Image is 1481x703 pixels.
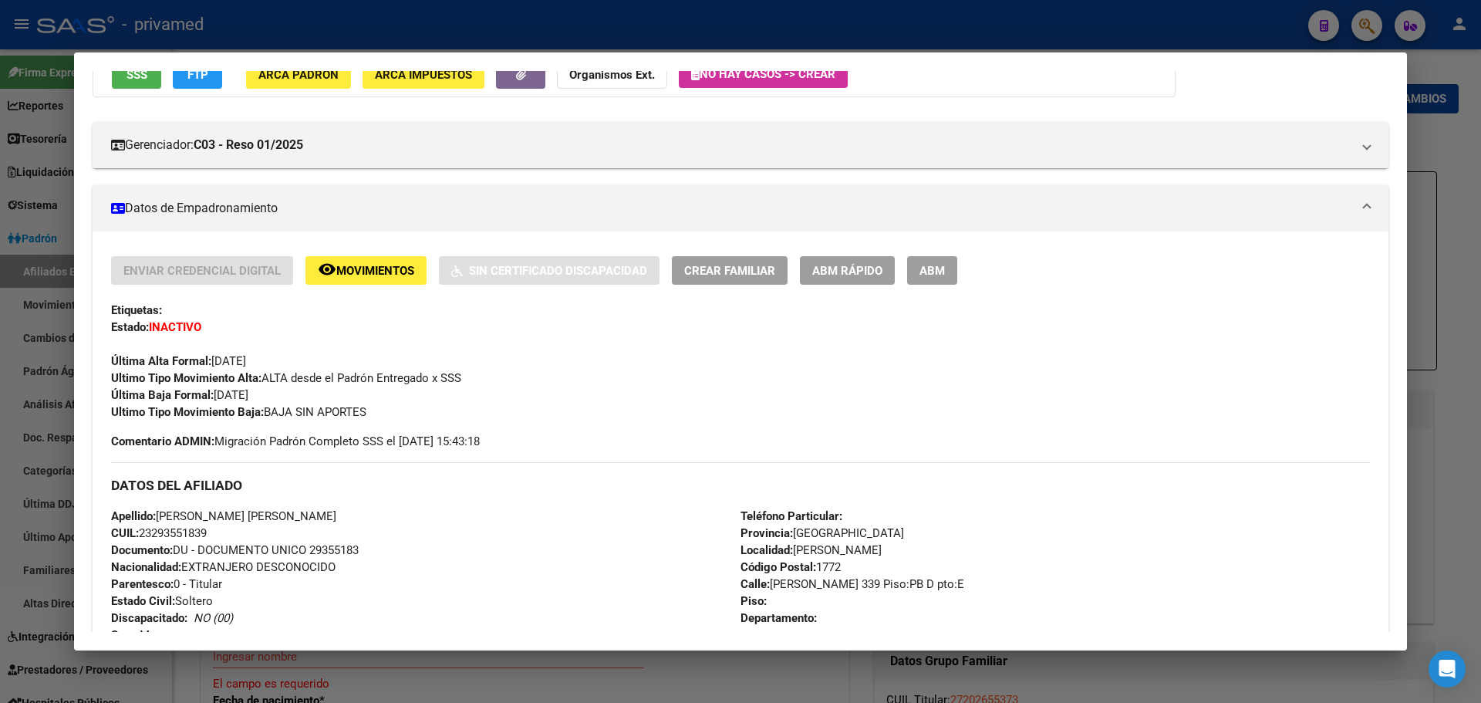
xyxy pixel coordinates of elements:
span: [DATE] [111,354,246,368]
button: Sin Certificado Discapacidad [439,256,660,285]
i: NO (00) [194,611,233,625]
span: 1772 [740,560,841,574]
button: FTP [173,60,222,89]
button: ABM [907,256,957,285]
strong: Estado Civil: [111,594,175,608]
span: BAJA SIN APORTES [111,405,366,419]
span: ABM Rápido [812,264,882,278]
button: SSS [112,60,161,89]
span: [DATE] [111,388,248,402]
strong: Ultimo Tipo Movimiento Baja: [111,405,264,419]
button: Crear Familiar [672,256,788,285]
span: ARCA Impuestos [375,68,472,82]
span: 0 - Titular [111,577,222,591]
span: [PERSON_NAME] [PERSON_NAME] [111,509,336,523]
button: Movimientos [305,256,427,285]
mat-expansion-panel-header: Gerenciador:C03 - Reso 01/2025 [93,122,1388,168]
span: ABM [919,264,945,278]
button: ARCA Impuestos [363,60,484,89]
mat-icon: remove_red_eye [318,260,336,279]
mat-panel-title: Gerenciador: [111,136,1351,154]
strong: CUIL: [111,526,139,540]
span: Enviar Credencial Digital [123,264,281,278]
div: Open Intercom Messenger [1429,651,1466,688]
strong: Discapacitado: [111,611,187,625]
mat-panel-title: Datos de Empadronamiento [111,199,1351,218]
span: FTP [187,68,208,82]
strong: Piso: [740,594,767,608]
span: [PERSON_NAME] [740,543,882,557]
span: Crear Familiar [684,264,775,278]
strong: Calle: [740,577,770,591]
mat-expansion-panel-header: Datos de Empadronamiento [93,185,1388,232]
strong: Última Baja Formal: [111,388,214,402]
strong: Ultimo Tipo Movimiento Alta: [111,371,261,385]
span: Sin Certificado Discapacidad [469,264,647,278]
span: [GEOGRAPHIC_DATA] [740,526,904,540]
span: M [111,628,150,642]
strong: INACTIVO [149,320,201,334]
strong: Sexo: [111,628,140,642]
strong: Nacionalidad: [111,560,181,574]
span: Migración Padrón Completo SSS el [DATE] 15:43:18 [111,433,480,450]
strong: Departamento: [740,611,817,625]
span: ALTA desde el Padrón Entregado x SSS [111,371,461,385]
span: 23293551839 [111,526,207,540]
span: DU - DOCUMENTO UNICO 29355183 [111,543,359,557]
span: No hay casos -> Crear [691,67,835,81]
strong: Código Postal: [740,560,816,574]
span: ARCA Padrón [258,68,339,82]
strong: Parentesco: [111,577,174,591]
span: EXTRANJERO DESCONOCIDO [111,560,336,574]
button: Organismos Ext. [557,60,667,89]
button: Enviar Credencial Digital [111,256,293,285]
strong: Comentario ADMIN: [111,434,214,448]
h3: DATOS DEL AFILIADO [111,477,1370,494]
span: Movimientos [336,264,414,278]
span: [PERSON_NAME] 339 Piso:PB D pto:E [740,577,964,591]
strong: Localidad: [740,543,793,557]
strong: Documento: [111,543,173,557]
span: SSS [127,68,147,82]
strong: Apellido: [111,509,156,523]
span: Soltero [111,594,213,608]
strong: Organismos Ext. [569,68,655,82]
strong: Estado: [111,320,149,334]
button: No hay casos -> Crear [679,60,848,88]
strong: Provincia: [740,526,793,540]
strong: Teléfono Particular: [740,509,842,523]
button: ARCA Padrón [246,60,351,89]
strong: C03 - Reso 01/2025 [194,136,303,154]
strong: Etiquetas: [111,303,162,317]
button: ABM Rápido [800,256,895,285]
strong: Última Alta Formal: [111,354,211,368]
